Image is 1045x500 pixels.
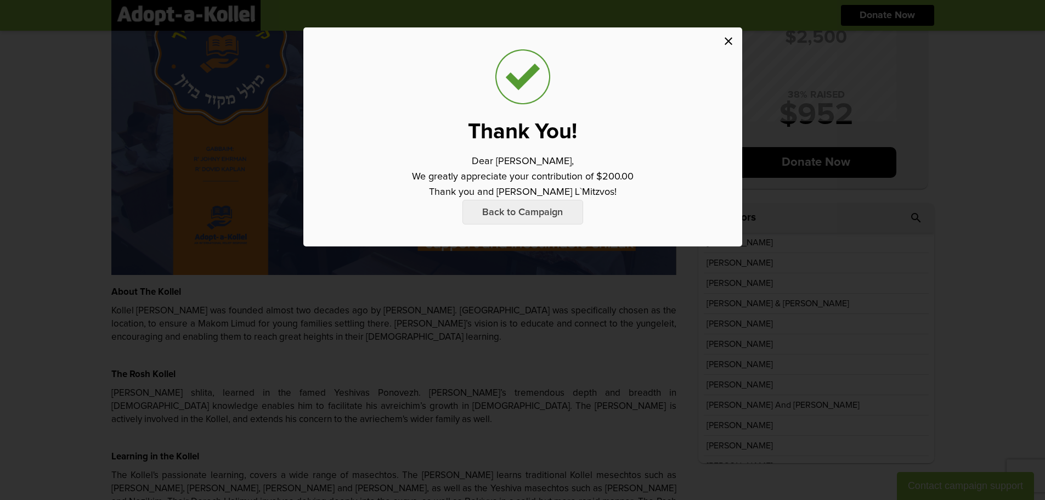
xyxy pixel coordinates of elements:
[468,121,577,143] p: Thank You!
[412,169,634,184] p: We greatly appreciate your contribution of $200.00
[462,200,583,224] p: Back to Campaign
[722,35,735,48] i: close
[472,154,574,169] p: Dear [PERSON_NAME],
[495,49,550,104] img: check_trans_bg.png
[429,184,617,200] p: Thank you and [PERSON_NAME] L`Mitzvos!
